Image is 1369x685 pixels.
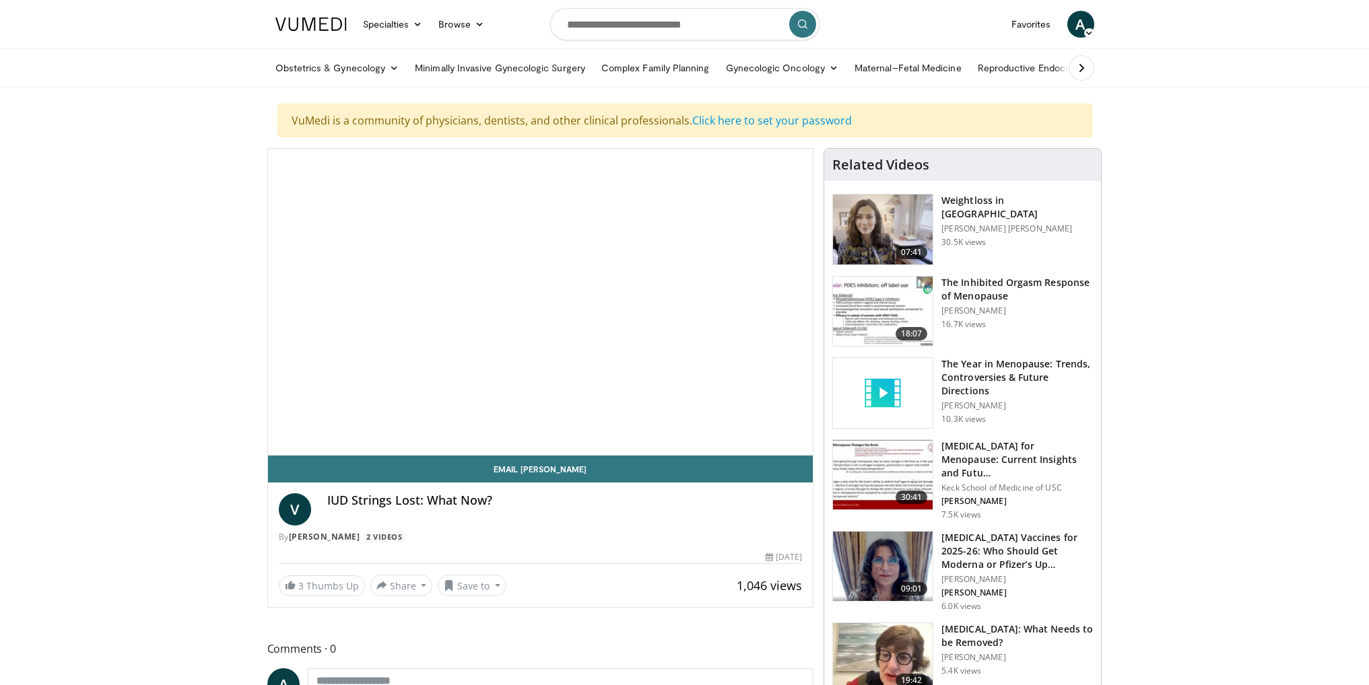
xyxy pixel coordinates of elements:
[941,439,1093,480] h3: [MEDICAL_DATA] for Menopause: Current Insights and Futu…
[970,55,1195,81] a: Reproductive Endocrinology & [MEDICAL_DATA]
[941,574,1093,585] p: [PERSON_NAME]
[370,575,433,596] button: Share
[941,652,1093,663] p: [PERSON_NAME]
[896,491,928,504] span: 30:41
[941,357,1093,398] h3: The Year in Menopause: Trends, Controversies & Future Directions
[692,113,852,128] a: Click here to set your password
[832,357,1093,429] a: The Year in Menopause: Trends, Controversies & Future Directions [PERSON_NAME] 10.3K views
[896,582,928,596] span: 09:01
[941,482,1093,493] p: Keck School of Medicine of USC
[941,194,1093,221] h3: Weightloss in [GEOGRAPHIC_DATA]
[832,531,1093,612] a: 09:01 [MEDICAL_DATA] Vaccines for 2025-26: Who Should Get Moderna or Pfizer’s Up… [PERSON_NAME] [...
[941,276,1093,303] h3: The Inhibited Orgasm Response of Menopause
[832,157,929,173] h4: Related Videos
[268,149,813,456] video-js: Video Player
[275,17,347,31] img: VuMedi Logo
[833,358,933,428] img: video_placeholder_short.svg
[833,194,933,264] img: 9983fed1-7565-45be-8934-aef1103ce6e2.150x105_q85_crop-smart_upscale.jpg
[279,531,803,543] div: By
[941,305,1093,316] p: [PERSON_NAME]
[941,587,1093,598] p: [PERSON_NAME]
[327,493,803,508] h4: IUD Strings Lost: What Now?
[832,194,1093,265] a: 07:41 Weightloss in [GEOGRAPHIC_DATA] [PERSON_NAME] [PERSON_NAME] 30.5K views
[267,55,407,81] a: Obstetrics & Gynecology
[277,104,1092,137] div: VuMedi is a community of physicians, dentists, and other clinical professionals.
[289,531,360,542] a: [PERSON_NAME]
[268,456,813,482] a: Email [PERSON_NAME]
[593,55,718,81] a: Complex Family Planning
[832,439,1093,520] a: 30:41 [MEDICAL_DATA] for Menopause: Current Insights and Futu… Keck School of Medicine of USC [PE...
[407,55,593,81] a: Minimally Invasive Gynecologic Surgery
[1067,11,1094,38] a: A
[362,532,407,543] a: 2 Videos
[941,509,981,520] p: 7.5K views
[941,622,1093,649] h3: [MEDICAL_DATA]: What Needs to be Removed?
[833,277,933,347] img: 283c0f17-5e2d-42ba-a87c-168d447cdba4.150x105_q85_crop-smart_upscale.jpg
[941,223,1093,234] p: [PERSON_NAME] [PERSON_NAME]
[941,319,986,330] p: 16.7K views
[298,579,304,592] span: 3
[832,276,1093,347] a: 18:07 The Inhibited Orgasm Response of Menopause [PERSON_NAME] 16.7K views
[846,55,970,81] a: Maternal–Fetal Medicine
[438,575,506,596] button: Save to
[941,601,981,612] p: 6.0K views
[941,237,986,248] p: 30.5K views
[941,496,1093,507] p: [PERSON_NAME]
[833,532,933,602] img: 4e370bb1-17f0-4657-a42f-9b995da70d2f.png.150x105_q85_crop-smart_upscale.png
[941,400,1093,411] p: [PERSON_NAME]
[737,577,802,593] span: 1,046 views
[833,440,933,510] img: 47271b8a-94f4-49c8-b914-2a3d3af03a9e.150x105_q85_crop-smart_upscale.jpg
[430,11,492,38] a: Browse
[941,531,1093,571] h3: [MEDICAL_DATA] Vaccines for 2025-26: Who Should Get Moderna or Pfizer’s Up…
[279,575,365,596] a: 3 Thumbs Up
[718,55,846,81] a: Gynecologic Oncology
[896,246,928,259] span: 07:41
[896,327,928,340] span: 18:07
[766,551,802,563] div: [DATE]
[1003,11,1059,38] a: Favorites
[279,493,311,526] a: V
[941,414,986,425] p: 10.3K views
[550,8,820,40] input: Search topics, interventions
[355,11,431,38] a: Specialties
[941,665,981,676] p: 5.4K views
[267,640,814,657] span: Comments 0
